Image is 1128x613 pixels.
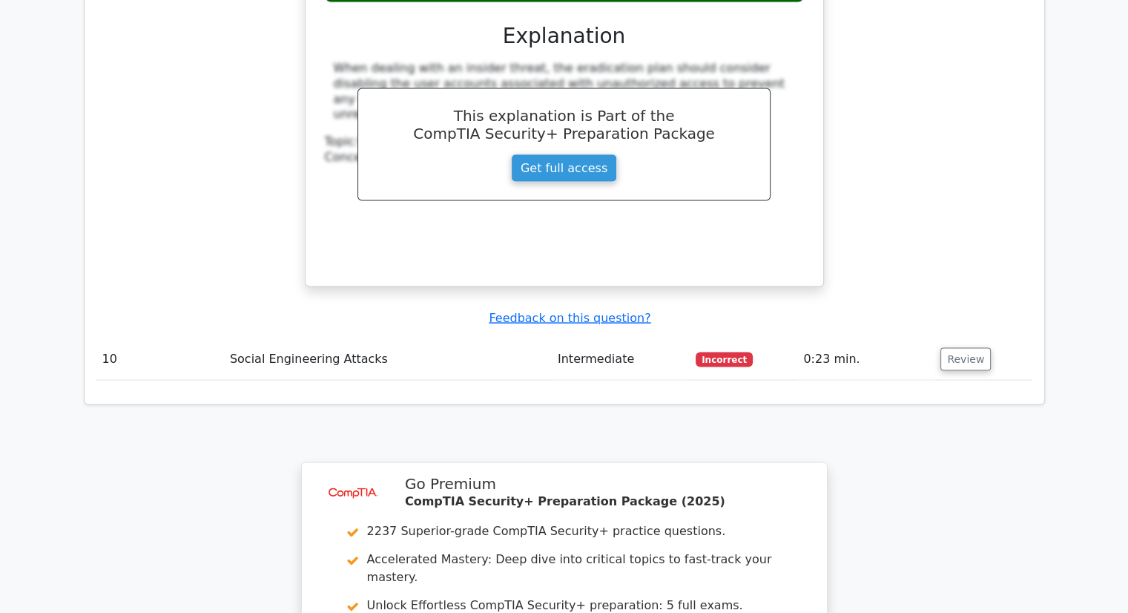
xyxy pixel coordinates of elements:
h3: Explanation [334,24,795,49]
div: Concept: [325,150,804,165]
div: When dealing with an insider threat, the eradication plan should consider disabling the user acco... [334,61,795,122]
td: 0:23 min. [797,338,934,381]
span: Incorrect [696,353,753,367]
button: Review [940,348,991,371]
div: Topic: [325,134,804,150]
a: Feedback on this question? [489,311,650,325]
td: Social Engineering Attacks [224,338,552,381]
td: Intermediate [552,338,690,381]
a: Get full access [511,154,617,183]
td: 10 [96,338,224,381]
